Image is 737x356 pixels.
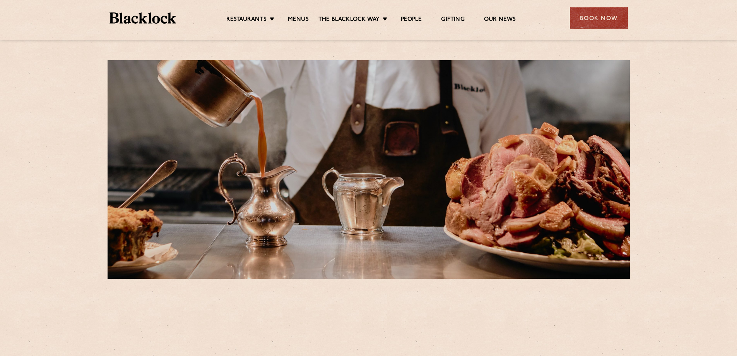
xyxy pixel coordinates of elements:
img: BL_Textured_Logo-footer-cropped.svg [109,12,176,24]
a: The Blacklock Way [318,16,380,24]
a: Restaurants [226,16,267,24]
a: Gifting [441,16,464,24]
a: Menus [288,16,309,24]
div: Book Now [570,7,628,29]
a: Our News [484,16,516,24]
a: People [401,16,422,24]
